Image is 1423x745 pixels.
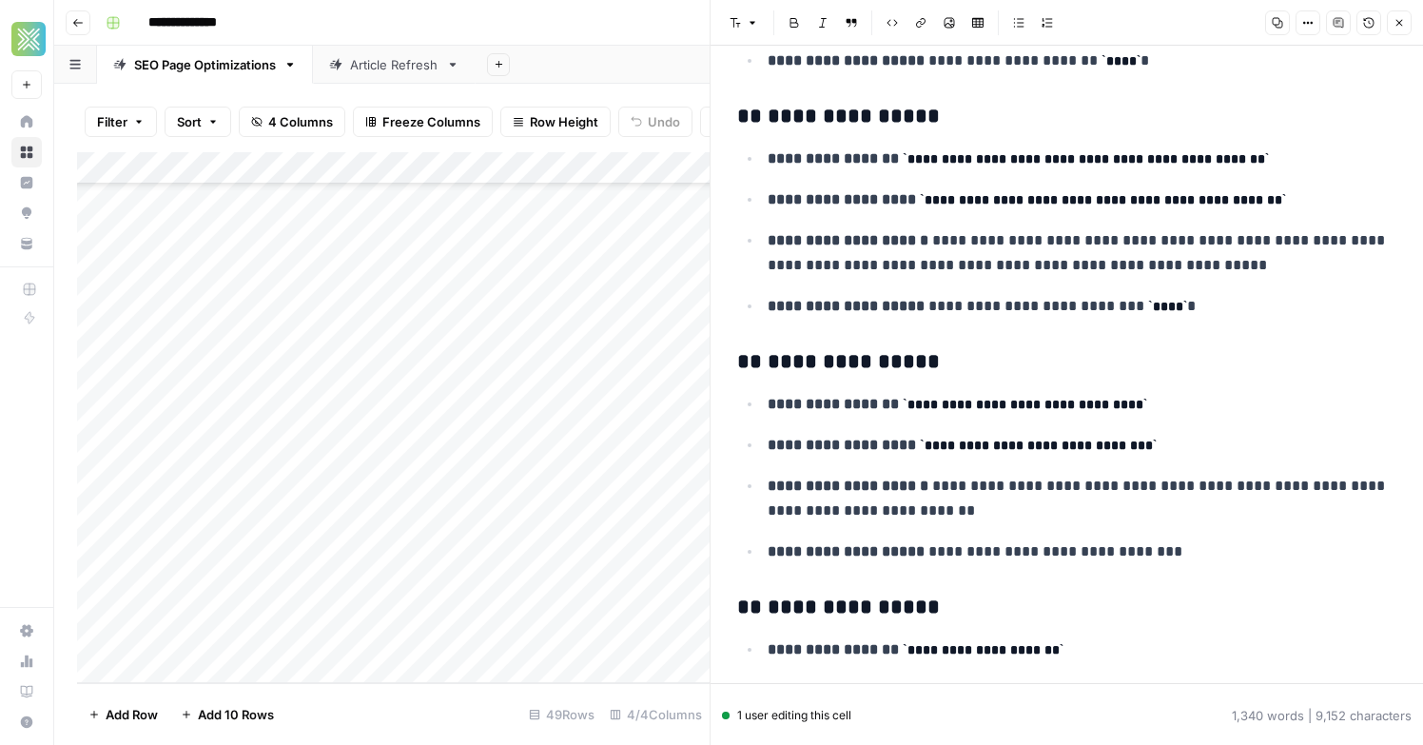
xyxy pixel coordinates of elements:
[97,46,313,84] a: SEO Page Optimizations
[500,107,611,137] button: Row Height
[722,707,851,724] div: 1 user editing this cell
[11,228,42,259] a: Your Data
[165,107,231,137] button: Sort
[11,616,42,646] a: Settings
[530,112,598,131] span: Row Height
[268,112,333,131] span: 4 Columns
[11,137,42,167] a: Browse
[77,699,169,730] button: Add Row
[313,46,476,84] a: Article Refresh
[97,112,127,131] span: Filter
[169,699,285,730] button: Add 10 Rows
[648,112,680,131] span: Undo
[521,699,602,730] div: 49 Rows
[177,112,202,131] span: Sort
[382,112,480,131] span: Freeze Columns
[602,699,710,730] div: 4/4 Columns
[85,107,157,137] button: Filter
[239,107,345,137] button: 4 Columns
[618,107,692,137] button: Undo
[198,705,274,724] span: Add 10 Rows
[11,707,42,737] button: Help + Support
[1232,706,1412,725] div: 1,340 words | 9,152 characters
[11,15,42,63] button: Workspace: Xponent21
[11,198,42,228] a: Opportunities
[11,107,42,137] a: Home
[106,705,158,724] span: Add Row
[11,167,42,198] a: Insights
[134,55,276,74] div: SEO Page Optimizations
[11,676,42,707] a: Learning Hub
[353,107,493,137] button: Freeze Columns
[11,22,46,56] img: Xponent21 Logo
[350,55,439,74] div: Article Refresh
[11,646,42,676] a: Usage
